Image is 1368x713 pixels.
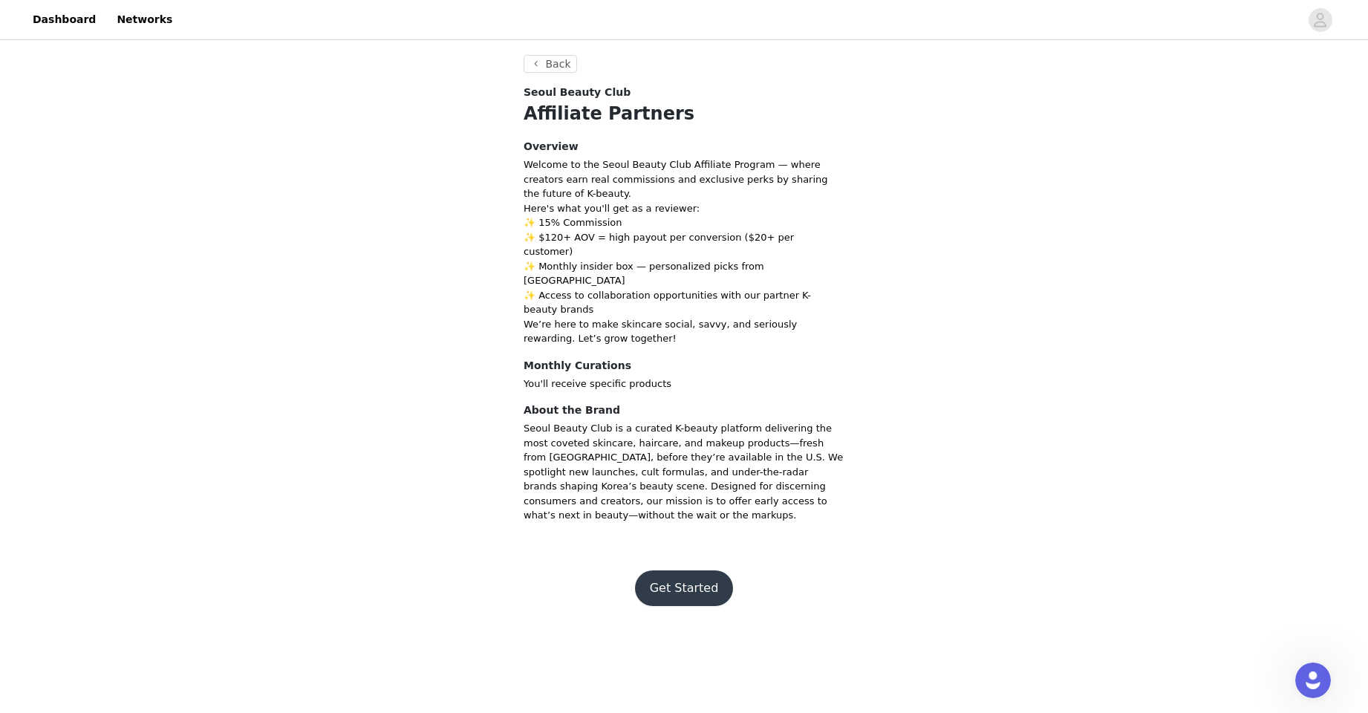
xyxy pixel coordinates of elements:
[635,570,734,606] button: Get Started
[524,358,844,374] h4: Monthly Curations
[524,85,631,100] span: Seoul Beauty Club
[524,201,844,317] p: Here's what you'll get as a reviewer: ✨ 15% Commission ✨ $120+ AOV = high payout per conversion (...
[524,139,844,154] h4: Overview
[524,317,844,346] p: We’re here to make skincare social, savvy, and seriously rewarding. Let’s grow together!
[524,157,844,201] p: Welcome to the Seoul Beauty Club Affiliate Program — where creators earn real commissions and exc...
[1313,8,1327,32] div: avatar
[24,3,105,36] a: Dashboard
[1295,662,1331,698] iframe: Intercom live chat
[108,3,181,36] a: Networks
[524,100,844,127] h1: Affiliate Partners
[524,55,577,73] button: Back
[524,377,844,391] p: You'll receive specific products
[524,421,844,523] p: Seoul Beauty Club is a curated K-beauty platform delivering the most coveted skincare, haircare, ...
[524,403,844,418] h4: About the Brand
